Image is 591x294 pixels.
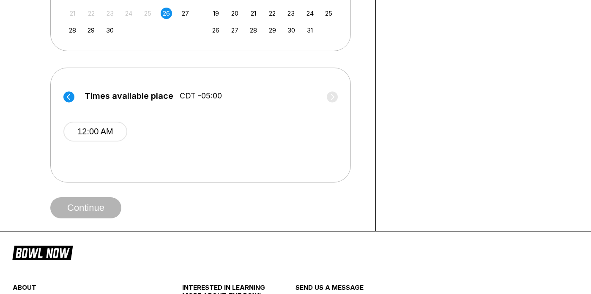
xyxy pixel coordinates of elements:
div: Not available Monday, September 22nd, 2025 [85,8,97,19]
div: Choose Saturday, September 27th, 2025 [180,8,191,19]
span: CDT -05:00 [180,91,222,101]
div: Choose Tuesday, October 28th, 2025 [248,24,259,36]
div: Choose Monday, October 27th, 2025 [229,24,241,36]
div: Not available Wednesday, September 24th, 2025 [123,8,134,19]
div: Choose Sunday, September 28th, 2025 [67,24,78,36]
div: Not available Thursday, September 25th, 2025 [142,8,153,19]
div: Choose Saturday, October 25th, 2025 [323,8,334,19]
div: Not available Sunday, September 21st, 2025 [67,8,78,19]
div: Choose Friday, October 31st, 2025 [304,24,316,36]
div: Choose Friday, September 26th, 2025 [161,8,172,19]
div: Not available Tuesday, September 23rd, 2025 [104,8,116,19]
div: Choose Thursday, October 23rd, 2025 [285,8,297,19]
button: 12:00 AM [63,122,127,142]
div: Choose Wednesday, October 29th, 2025 [267,24,278,36]
div: Choose Thursday, October 30th, 2025 [285,24,297,36]
div: Choose Tuesday, October 21st, 2025 [248,8,259,19]
div: Choose Sunday, October 19th, 2025 [210,8,222,19]
div: Choose Monday, September 29th, 2025 [85,24,97,36]
div: Choose Monday, October 20th, 2025 [229,8,241,19]
div: Choose Sunday, October 26th, 2025 [210,24,222,36]
span: Times available place [85,91,173,101]
div: Choose Friday, October 24th, 2025 [304,8,316,19]
div: Choose Wednesday, October 22nd, 2025 [267,8,278,19]
div: Choose Tuesday, September 30th, 2025 [104,24,116,36]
